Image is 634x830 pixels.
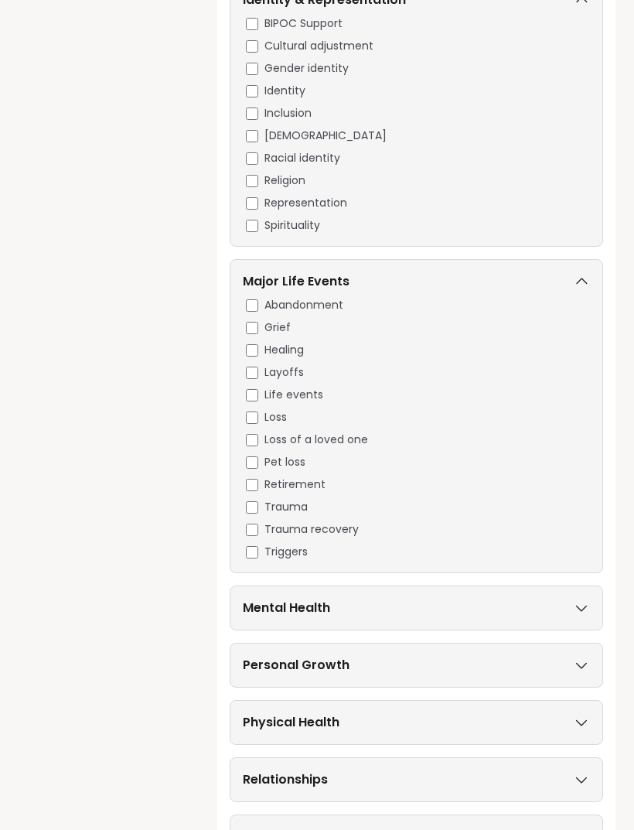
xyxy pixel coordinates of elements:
span: Healing [264,342,304,358]
span: Racial identity [264,150,340,166]
h3: Physical Health [243,713,339,732]
span: Trauma [264,499,308,515]
span: Trauma recovery [264,521,359,538]
span: Grief [264,319,291,336]
span: Loss of a loved one [264,432,368,448]
span: Inclusion [264,105,312,121]
span: Pet loss [264,454,305,470]
span: Life events [264,387,323,403]
h3: Mental Health [243,599,330,617]
span: Spirituality [264,217,320,234]
span: Gender identity [264,60,349,77]
span: Religion [264,172,305,189]
span: Representation [264,195,347,211]
span: [DEMOGRAPHIC_DATA] [264,128,387,144]
span: Layoffs [264,364,304,381]
span: Identity [264,83,305,99]
h3: Personal Growth [243,656,349,675]
span: BIPOC Support [264,15,343,32]
span: Loss [264,409,287,425]
span: Cultural adjustment [264,38,373,54]
span: Triggers [264,544,308,560]
h3: Relationships [243,770,328,789]
h3: Major Life Events [243,272,349,291]
span: Retirement [264,476,326,493]
span: Abandonment [264,297,343,313]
